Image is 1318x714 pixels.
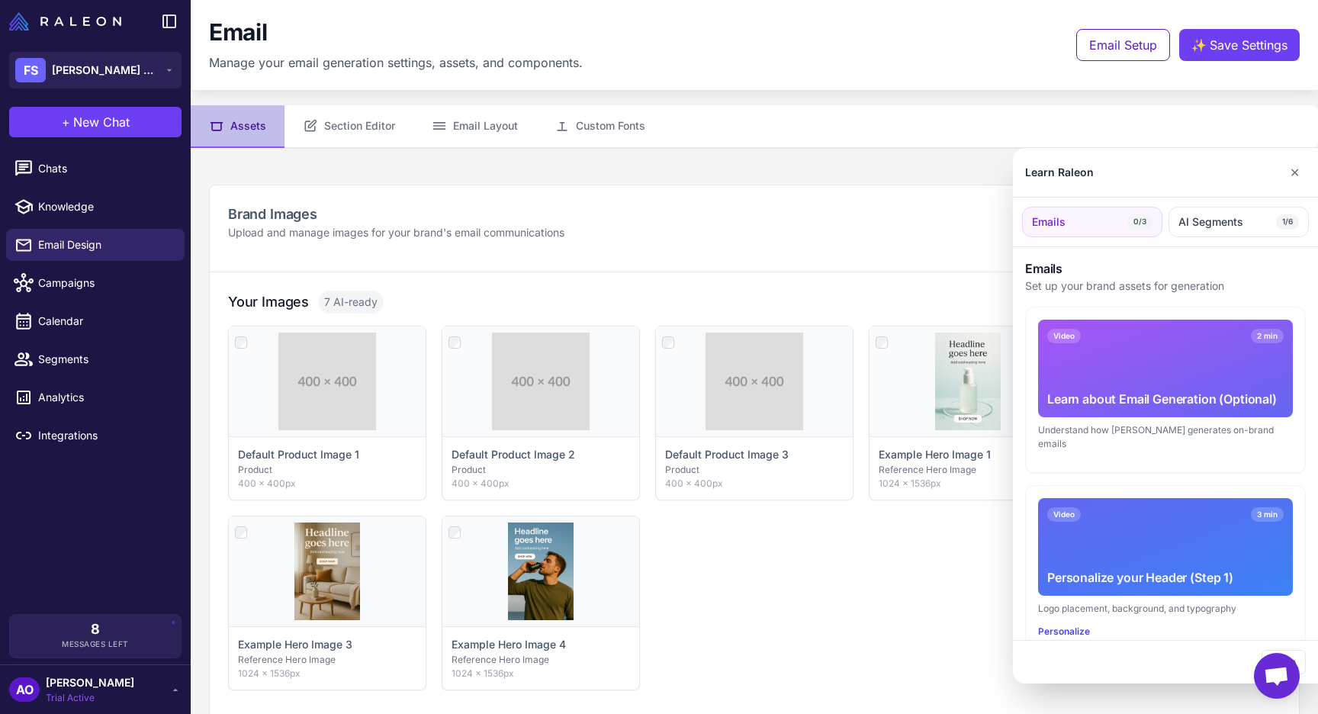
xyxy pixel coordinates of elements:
span: Video [1047,507,1081,522]
div: Understand how [PERSON_NAME] generates on-brand emails [1038,423,1293,451]
div: Open chat [1254,653,1300,699]
span: 2 min [1251,329,1284,343]
button: Close [1284,157,1306,188]
button: Close [1262,650,1306,674]
span: Emails [1032,214,1066,230]
div: Learn about Email Generation (Optional) [1047,390,1284,408]
span: 0/3 [1127,214,1152,230]
button: AI Segments1/6 [1169,207,1309,237]
span: AI Segments [1178,214,1243,230]
p: Set up your brand assets for generation [1025,278,1306,294]
div: Logo placement, background, and typography [1038,602,1293,616]
button: Emails0/3 [1022,207,1162,237]
span: Video [1047,329,1081,343]
div: Learn Raleon [1025,164,1094,181]
span: 3 min [1251,507,1284,522]
h3: Emails [1025,259,1306,278]
span: 1/6 [1276,214,1299,230]
button: Personalize [1038,625,1090,638]
div: Personalize your Header (Step 1) [1047,568,1284,587]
